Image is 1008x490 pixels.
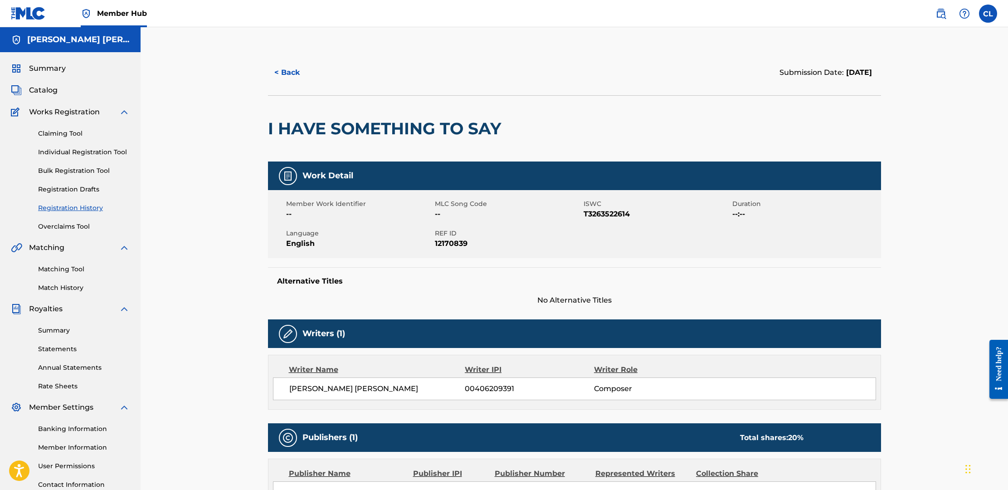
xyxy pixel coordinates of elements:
[282,171,293,181] img: Work Detail
[11,34,22,45] img: Accounts
[289,468,406,479] div: Publisher Name
[465,364,594,375] div: Writer IPI
[435,229,581,238] span: REF ID
[696,468,784,479] div: Collection Share
[495,468,589,479] div: Publisher Number
[788,433,803,442] span: 20 %
[38,265,130,274] a: Matching Tool
[119,107,130,118] img: expand
[844,68,872,77] span: [DATE]
[11,242,22,253] img: Matching
[29,107,100,118] span: Works Registration
[11,107,23,118] img: Works Registration
[286,238,433,249] span: English
[584,209,730,220] span: T3263522614
[11,304,22,314] img: Royalties
[779,67,872,78] div: Submission Date:
[302,328,345,339] h5: Writers (1)
[29,63,66,74] span: Summary
[119,402,130,413] img: expand
[983,332,1008,407] iframe: Resource Center
[955,5,974,23] div: Help
[38,382,130,391] a: Rate Sheets
[38,203,130,213] a: Registration History
[119,304,130,314] img: expand
[27,34,130,45] h5: Christopher Lee Lewis
[282,328,293,339] img: Writers
[740,432,803,443] div: Total shares:
[38,344,130,354] a: Statements
[38,166,130,176] a: Bulk Registration Tool
[38,461,130,471] a: User Permissions
[277,277,872,286] h5: Alternative Titles
[289,364,465,375] div: Writer Name
[963,446,1008,490] iframe: Chat Widget
[959,8,970,19] img: help
[413,468,488,479] div: Publisher IPI
[594,364,711,375] div: Writer Role
[268,118,506,139] h2: I HAVE SOMETHING TO SAY
[594,383,711,394] span: Composer
[97,8,147,19] span: Member Hub
[38,283,130,293] a: Match History
[11,63,66,74] a: SummarySummary
[38,222,130,231] a: Overclaims Tool
[979,5,997,23] div: User Menu
[935,8,946,19] img: search
[286,209,433,220] span: --
[29,85,58,96] span: Catalog
[81,8,92,19] img: Top Rightsholder
[584,199,730,209] span: ISWC
[302,432,358,443] h5: Publishers (1)
[29,304,63,314] span: Royalties
[286,229,433,238] span: Language
[289,383,465,394] span: [PERSON_NAME] [PERSON_NAME]
[268,295,881,306] span: No Alternative Titles
[302,171,353,181] h5: Work Detail
[268,61,322,84] button: < Back
[282,432,293,443] img: Publishers
[38,147,130,157] a: Individual Registration Tool
[38,424,130,434] a: Banking Information
[38,363,130,372] a: Annual Statements
[932,5,950,23] a: Public Search
[435,209,581,220] span: --
[11,402,22,413] img: Member Settings
[11,85,22,96] img: Catalog
[11,63,22,74] img: Summary
[435,199,581,209] span: MLC Song Code
[595,468,689,479] div: Represented Writers
[465,383,594,394] span: 00406209391
[11,85,58,96] a: CatalogCatalog
[732,199,879,209] span: Duration
[38,326,130,335] a: Summary
[38,480,130,490] a: Contact Information
[38,443,130,452] a: Member Information
[11,7,46,20] img: MLC Logo
[732,209,879,220] span: --:--
[29,402,93,413] span: Member Settings
[38,185,130,194] a: Registration Drafts
[965,456,971,483] div: Drag
[286,199,433,209] span: Member Work Identifier
[38,129,130,138] a: Claiming Tool
[119,242,130,253] img: expand
[435,238,581,249] span: 12170839
[29,242,64,253] span: Matching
